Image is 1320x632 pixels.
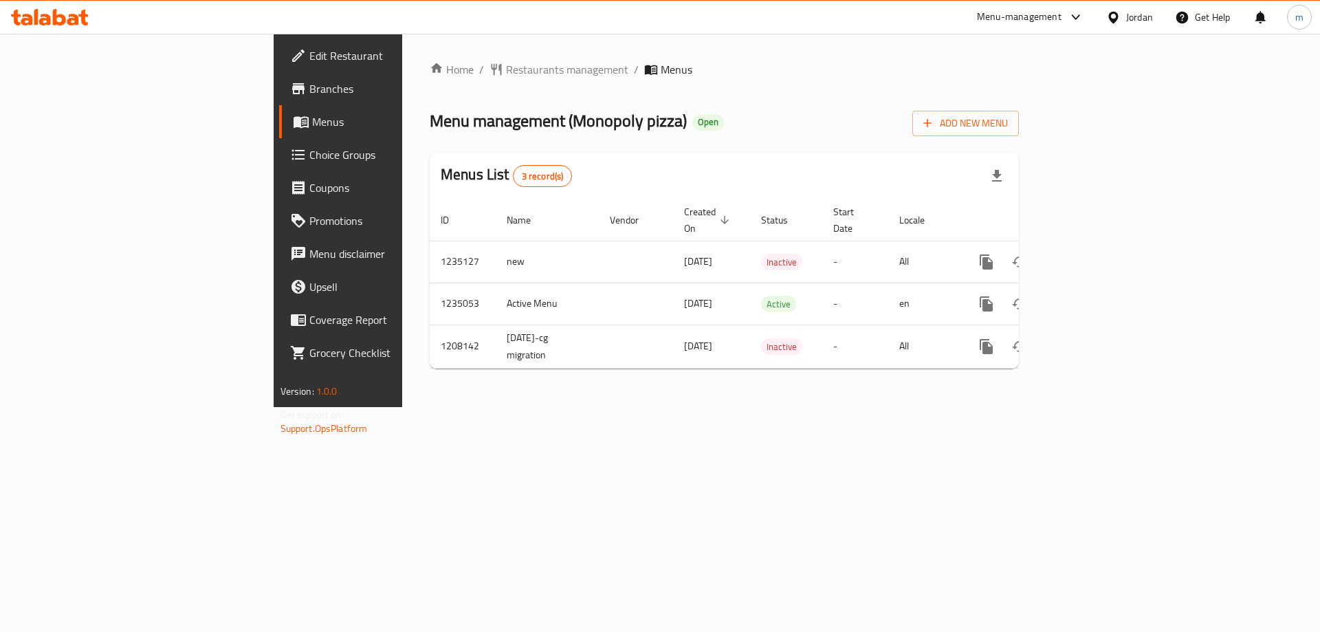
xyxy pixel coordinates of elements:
span: [DATE] [684,294,712,312]
td: - [822,283,888,325]
span: Created On [684,204,734,237]
a: Support.OpsPlatform [280,419,368,437]
a: Upsell [279,270,494,303]
span: 1.0.0 [316,382,338,400]
button: Change Status [1003,330,1036,363]
a: Choice Groups [279,138,494,171]
td: en [888,283,959,325]
span: Branches [309,80,483,97]
span: Inactive [761,339,802,355]
span: Promotions [309,213,483,229]
span: [DATE] [684,252,712,270]
button: more [970,330,1003,363]
td: - [822,325,888,368]
span: m [1295,10,1303,25]
span: Menus [312,113,483,130]
span: Coupons [309,179,483,196]
td: - [822,241,888,283]
span: Coverage Report [309,312,483,328]
nav: breadcrumb [430,61,1019,78]
table: enhanced table [430,199,1113,369]
a: Coverage Report [279,303,494,336]
button: more [970,287,1003,320]
span: Upsell [309,279,483,295]
a: Branches [279,72,494,105]
div: Export file [980,160,1013,193]
a: Grocery Checklist [279,336,494,369]
span: Status [761,212,806,228]
td: new [496,241,599,283]
a: Restaurants management [489,61,628,78]
div: Menu-management [977,9,1061,25]
div: Total records count [513,165,573,187]
span: Grocery Checklist [309,345,483,361]
span: Inactive [761,254,802,270]
button: Change Status [1003,246,1036,279]
span: Get support on: [280,406,344,424]
span: Locale [899,212,943,228]
span: ID [441,212,467,228]
a: Menus [279,105,494,138]
span: Restaurants management [506,61,628,78]
div: Inactive [761,338,802,355]
span: Start Date [833,204,872,237]
span: Name [507,212,549,228]
span: Menu disclaimer [309,246,483,262]
a: Edit Restaurant [279,39,494,72]
span: Menu management ( Monopoly pizza ) [430,105,687,136]
button: Change Status [1003,287,1036,320]
span: Version: [280,382,314,400]
td: [DATE]-cg migration [496,325,599,368]
span: 3 record(s) [514,170,572,183]
span: [DATE] [684,337,712,355]
button: more [970,246,1003,279]
td: All [888,241,959,283]
div: Open [692,114,724,131]
span: Choice Groups [309,146,483,163]
span: Active [761,296,796,312]
span: Add New Menu [923,115,1008,132]
span: Vendor [610,212,657,228]
span: Edit Restaurant [309,47,483,64]
h2: Menus List [441,164,572,187]
td: All [888,325,959,368]
span: Open [692,116,724,128]
a: Menu disclaimer [279,237,494,270]
button: Add New Menu [912,111,1019,136]
a: Coupons [279,171,494,204]
td: Active Menu [496,283,599,325]
li: / [634,61,639,78]
div: Jordan [1126,10,1153,25]
th: Actions [959,199,1113,241]
a: Promotions [279,204,494,237]
span: Menus [661,61,692,78]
